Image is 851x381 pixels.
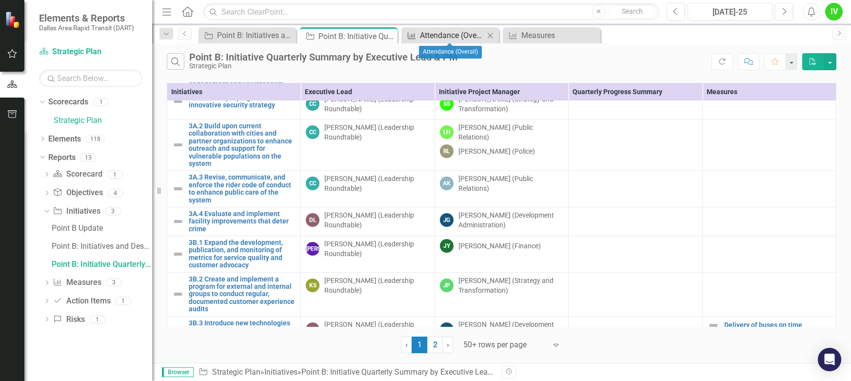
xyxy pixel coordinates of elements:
a: Measures [505,29,598,41]
div: CC [306,97,319,111]
div: 118 [86,135,105,143]
button: IV [825,3,843,20]
div: 13 [80,153,96,161]
button: Search [608,5,657,19]
a: Delivery of buses on time [724,321,831,329]
a: Initiatives [264,367,297,377]
a: Scorecard [53,169,102,180]
div: 1 [90,315,105,323]
div: 1 [116,297,131,305]
div: Point B: Initiative Quarterly Summary by Executive Lead & PM [318,30,395,42]
a: Attendance (Overall) [404,29,484,41]
small: Dallas Area Rapid Transit (DART) [39,24,134,32]
div: [PERSON_NAME] [306,242,319,256]
span: Search [622,7,643,15]
div: KS [306,279,319,292]
a: Point B: Initiatives and Descriptions [201,29,294,41]
div: 3 [106,279,122,287]
div: AK [440,177,454,190]
div: Point B: Initiatives and Descriptions [217,29,294,41]
div: Strategic Plan [189,62,458,70]
span: ‹ [405,340,408,349]
div: DL [306,213,319,227]
div: LH [440,125,454,139]
div: 1 [93,98,109,106]
div: CC [306,177,319,190]
span: › [447,340,449,349]
a: Initiatives [53,206,100,217]
div: Point B: Initiative Quarterly Summary by Executive Lead & PM [189,52,458,62]
a: 3A.1 Develop a progressive and innovative security strategy [189,94,296,109]
img: Not Defined [172,216,184,227]
a: 2 [427,337,443,353]
div: [PERSON_NAME] (Leadership Roundtable) [324,320,429,339]
div: [PERSON_NAME] (Public Relations) [458,174,563,193]
img: Not Defined [708,320,719,331]
div: [PERSON_NAME] (Leadership Roundtable) [324,210,429,230]
a: Scorecards [48,97,88,108]
div: JG [440,213,454,227]
img: ClearPoint Strategy [5,11,22,28]
div: Point B: Initiative Quarterly Summary by Executive Lead & PM [52,260,152,269]
div: 1 [107,170,123,179]
a: Point B Update [49,221,152,236]
span: Elements & Reports [39,12,134,24]
div: » » [198,367,495,378]
img: Not Defined [172,139,184,151]
div: CC [306,125,319,139]
img: Not Defined [172,183,184,195]
div: [PERSON_NAME] (Public Relations) [458,122,563,142]
a: Elements [48,134,81,145]
div: JG [440,322,454,336]
div: JP [440,279,454,292]
div: Measures [521,29,598,41]
div: JY [440,239,454,253]
div: [PERSON_NAME] (Leadership Roundtable) [324,239,429,259]
div: [PERSON_NAME] (Strategy and Transformation) [458,94,563,114]
div: [PERSON_NAME] (Leadership Roundtable) [324,174,429,193]
a: Strategic Plan [39,46,142,58]
div: 4 [108,189,123,197]
a: Strategic Plan [212,367,260,377]
a: Point B: Initiatives and Descriptions [49,239,152,254]
div: [PERSON_NAME] (Development Administration) [458,210,563,230]
span: Browser [162,367,194,377]
div: [PERSON_NAME] (Strategy and Transformation) [458,276,563,295]
div: SS [440,97,454,111]
img: Not Defined [172,96,184,107]
input: Search Below... [39,70,142,87]
img: Not Defined [172,288,184,300]
div: [DATE]-25 [691,6,770,18]
img: Not Defined [172,248,184,260]
a: 3B.2 Create and implement a program for external and internal groups to conduct regular, document... [189,276,296,313]
a: Point B: Initiative Quarterly Summary by Executive Lead & PM [49,257,152,272]
a: 3A.4 Evaluate and implement facility improvements that deter crime [189,210,296,233]
input: Search ClearPoint... [203,3,659,20]
a: Objectives [53,187,102,199]
div: [PERSON_NAME] (Development Administration) [458,320,563,339]
div: Point B: Initiatives and Descriptions [52,242,152,251]
div: Attendance (Overall) [419,46,482,59]
a: Risks [53,314,84,325]
div: Point B Update [52,224,152,233]
a: 3A.2 Build upon current collaboration with cities and partner organizations to enhance outreach a... [189,122,296,167]
a: Action Items [53,296,110,307]
a: 3A.3 Revise, communicate, and enforce the rider code of conduct to enhance public care of the system [189,174,296,204]
div: [PERSON_NAME] (Leadership Roundtable) [324,122,429,142]
div: Point B: Initiative Quarterly Summary by Executive Lead & PM [301,367,513,377]
div: DL [306,322,319,336]
div: Open Intercom Messenger [818,348,841,371]
div: Attendance (Overall) [420,29,484,41]
div: [PERSON_NAME] (Police) [458,146,535,156]
a: Reports [48,152,76,163]
a: 3B.3 Introduce new technologies to enhance the customer experience [189,320,296,342]
span: 1 [412,337,427,353]
a: Strategic Plan [54,115,152,126]
div: [PERSON_NAME] (Leadership Roundtable) [324,276,429,295]
a: 3B.1 Expand the development, publication, and monitoring of metrics for service quality and custo... [189,239,296,269]
div: [PERSON_NAME] (Leadership Roundtable) [324,94,429,114]
img: Not Defined [172,325,184,337]
div: [PERSON_NAME] (Finance) [458,241,541,251]
div: 3 [105,207,121,216]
